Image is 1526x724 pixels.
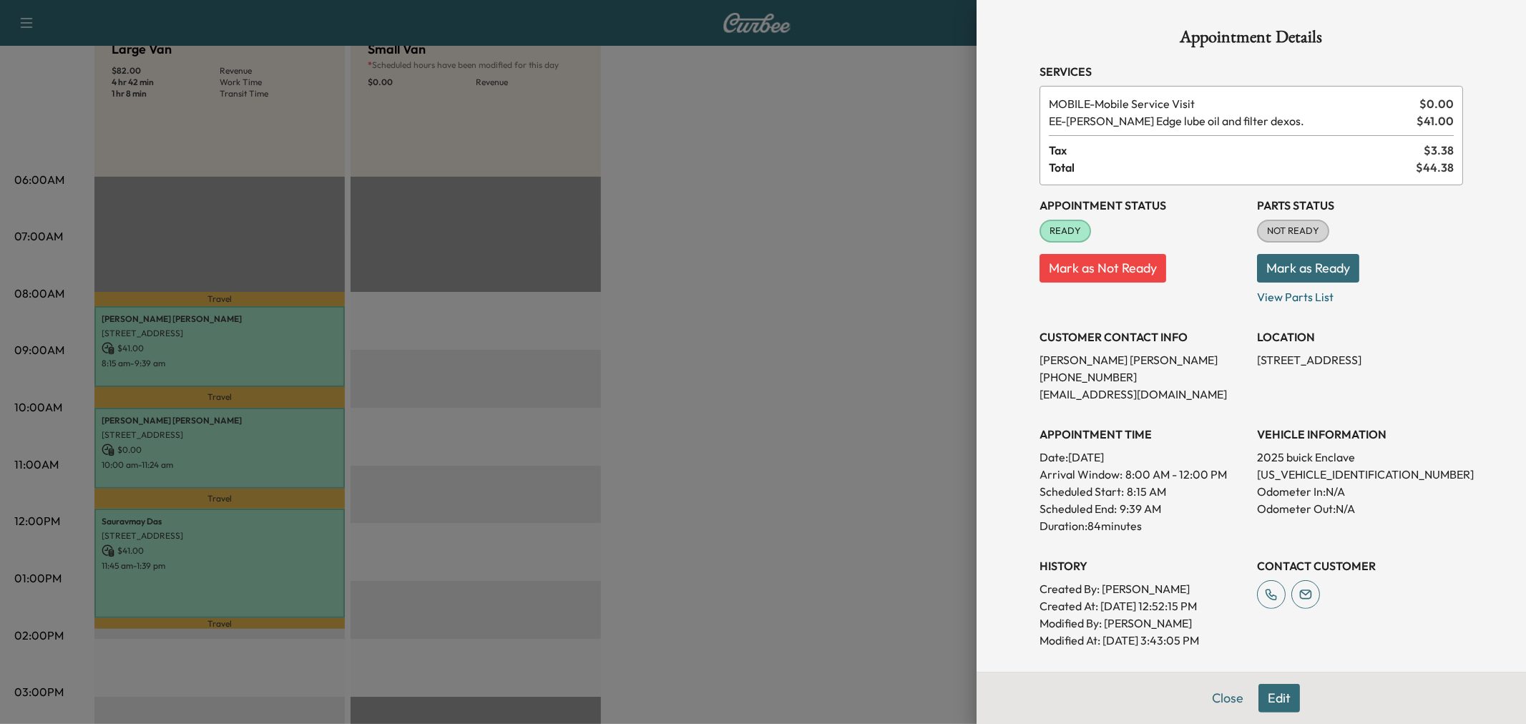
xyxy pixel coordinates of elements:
[1419,95,1454,112] span: $ 0.00
[1040,197,1246,214] h3: Appointment Status
[1040,351,1246,368] p: [PERSON_NAME] [PERSON_NAME]
[1127,483,1166,500] p: 8:15 AM
[1040,368,1246,386] p: [PHONE_NUMBER]
[1049,159,1416,176] span: Total
[1041,224,1090,238] span: READY
[1040,426,1246,443] h3: APPOINTMENT TIME
[1257,254,1359,283] button: Mark as Ready
[1424,142,1454,159] span: $ 3.38
[1120,500,1161,517] p: 9:39 AM
[1049,142,1424,159] span: Tax
[1040,483,1124,500] p: Scheduled Start:
[1257,466,1463,483] p: [US_VEHICLE_IDENTIFICATION_NUMBER]
[1257,500,1463,517] p: Odometer Out: N/A
[1040,466,1246,483] p: Arrival Window:
[1258,224,1328,238] span: NOT READY
[1049,112,1411,129] span: Ewing Edge lube oil and filter dexos.
[1416,159,1454,176] span: $ 44.38
[1040,632,1246,649] p: Modified At : [DATE] 3:43:05 PM
[1040,517,1246,534] p: Duration: 84 minutes
[1417,112,1454,129] span: $ 41.00
[1040,29,1463,52] h1: Appointment Details
[1049,95,1414,112] span: Mobile Service Visit
[1257,283,1463,305] p: View Parts List
[1125,466,1227,483] span: 8:00 AM - 12:00 PM
[1040,449,1246,466] p: Date: [DATE]
[1040,386,1246,403] p: [EMAIL_ADDRESS][DOMAIN_NAME]
[1257,449,1463,466] p: 2025 buick Enclave
[1040,500,1117,517] p: Scheduled End:
[1257,483,1463,500] p: Odometer In: N/A
[1040,328,1246,346] h3: CUSTOMER CONTACT INFO
[1257,426,1463,443] h3: VEHICLE INFORMATION
[1040,254,1166,283] button: Mark as Not Ready
[1257,557,1463,574] h3: CONTACT CUSTOMER
[1040,580,1246,597] p: Created By : [PERSON_NAME]
[1040,597,1246,615] p: Created At : [DATE] 12:52:15 PM
[1040,63,1463,80] h3: Services
[1258,684,1300,713] button: Edit
[1040,615,1246,632] p: Modified By : [PERSON_NAME]
[1040,557,1246,574] h3: History
[1257,328,1463,346] h3: LOCATION
[1257,351,1463,368] p: [STREET_ADDRESS]
[1257,197,1463,214] h3: Parts Status
[1203,684,1253,713] button: Close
